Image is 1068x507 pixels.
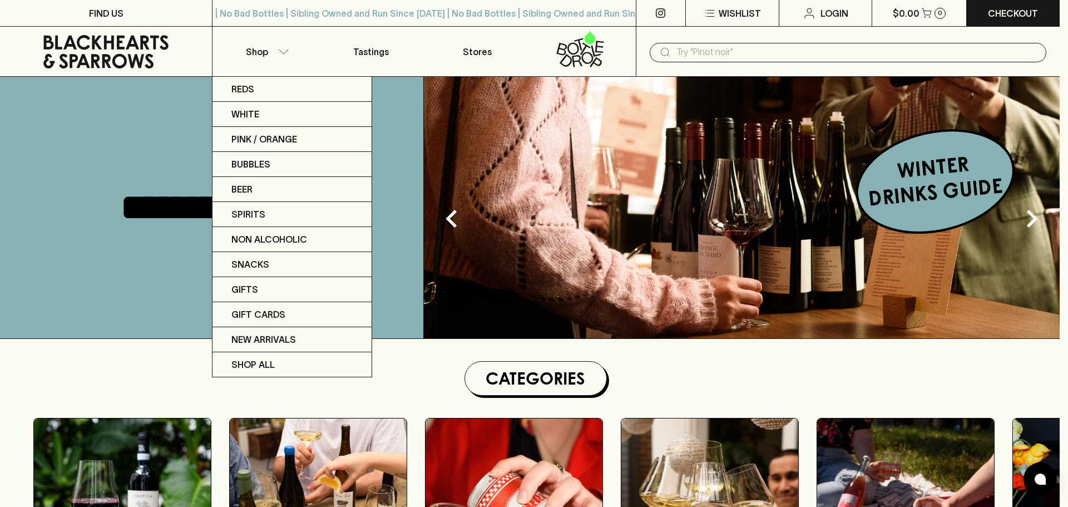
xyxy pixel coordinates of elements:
[231,107,259,121] p: White
[231,358,275,371] p: SHOP ALL
[212,102,372,127] a: White
[212,327,372,352] a: New Arrivals
[1035,474,1046,485] img: bubble-icon
[231,283,258,296] p: Gifts
[231,132,297,146] p: Pink / Orange
[212,77,372,102] a: Reds
[231,308,285,321] p: Gift Cards
[231,333,296,346] p: New Arrivals
[231,233,307,246] p: Non Alcoholic
[212,227,372,252] a: Non Alcoholic
[231,82,254,96] p: Reds
[212,152,372,177] a: Bubbles
[212,352,372,377] a: SHOP ALL
[212,302,372,327] a: Gift Cards
[212,202,372,227] a: Spirits
[212,177,372,202] a: Beer
[231,157,270,171] p: Bubbles
[212,252,372,277] a: Snacks
[212,277,372,302] a: Gifts
[212,127,372,152] a: Pink / Orange
[231,183,253,196] p: Beer
[231,208,265,221] p: Spirits
[231,258,269,271] p: Snacks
